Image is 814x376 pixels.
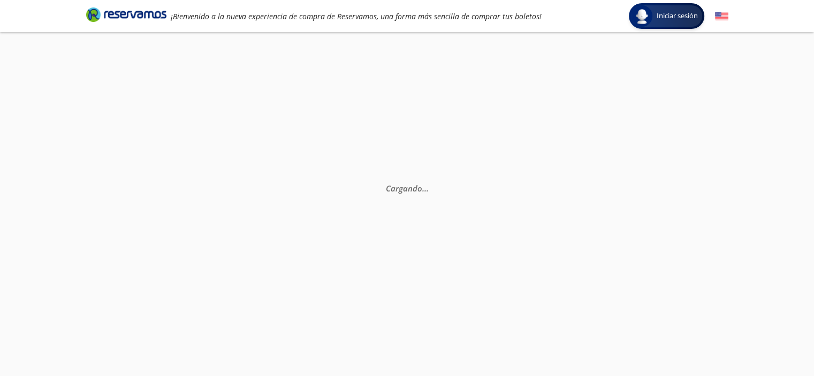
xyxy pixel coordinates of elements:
[652,11,702,21] span: Iniciar sesión
[171,11,542,21] em: ¡Bienvenido a la nueva experiencia de compra de Reservamos, una forma más sencilla de comprar tus...
[424,182,426,193] span: .
[426,182,428,193] span: .
[86,6,166,26] a: Brand Logo
[422,182,424,193] span: .
[385,182,428,193] em: Cargando
[86,6,166,22] i: Brand Logo
[715,10,728,23] button: English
